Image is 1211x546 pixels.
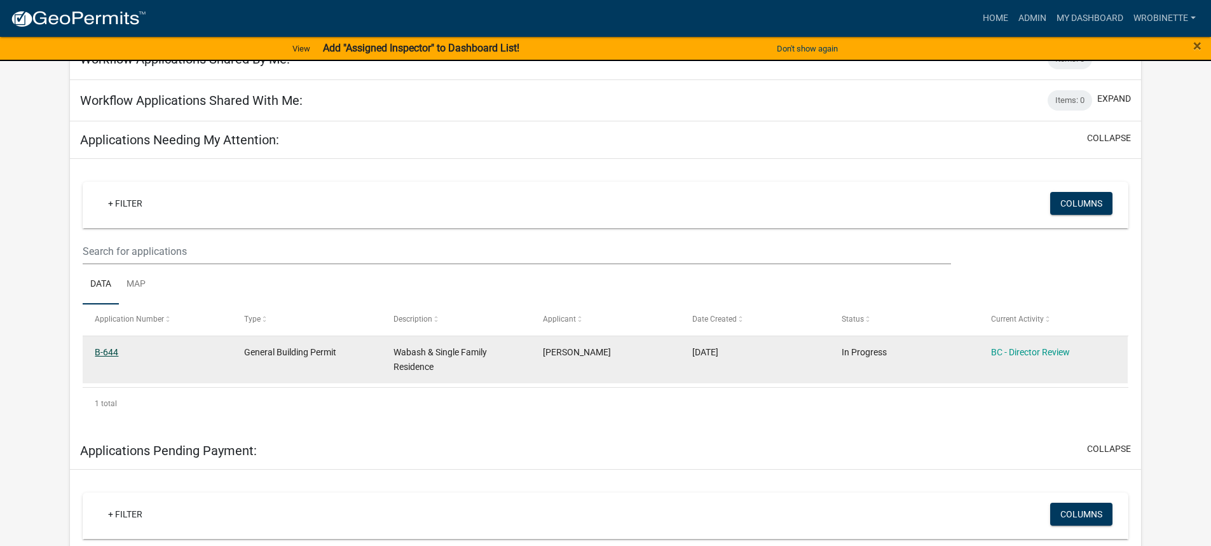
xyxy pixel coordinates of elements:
span: Type [244,315,261,324]
span: General Building Permit [244,347,336,357]
button: Columns [1050,192,1112,215]
datatable-header-cell: Date Created [680,304,830,335]
a: B-644 [95,347,118,357]
a: wrobinette [1128,6,1201,31]
button: Don't show again [772,38,843,59]
div: collapse [70,159,1141,432]
datatable-header-cell: Type [232,304,381,335]
span: Jessica Ritchie [543,347,611,357]
datatable-header-cell: Current Activity [978,304,1128,335]
strong: Add "Assigned Inspector" to Dashboard List! [323,42,519,54]
div: 1 total [83,388,1128,420]
a: Map [119,264,153,305]
span: Date Created [692,315,737,324]
button: Close [1193,38,1201,53]
span: Status [842,315,864,324]
a: Home [978,6,1013,31]
div: Items: 0 [1048,90,1092,111]
span: In Progress [842,347,887,357]
span: 08/12/2025 [692,347,718,357]
span: Description [393,315,432,324]
datatable-header-cell: Application Number [83,304,232,335]
span: Application Number [95,315,164,324]
datatable-header-cell: Status [829,304,978,335]
datatable-header-cell: Applicant [531,304,680,335]
button: expand [1097,92,1131,106]
a: View [287,38,315,59]
a: My Dashboard [1051,6,1128,31]
button: collapse [1087,442,1131,456]
a: + Filter [98,192,153,215]
h5: Workflow Applications Shared With Me: [80,93,303,108]
input: Search for applications [83,238,950,264]
a: Admin [1013,6,1051,31]
span: Wabash & Single Family Residence [393,347,487,372]
button: collapse [1087,132,1131,145]
span: Current Activity [991,315,1044,324]
span: Applicant [543,315,576,324]
h5: Applications Needing My Attention: [80,132,279,147]
a: + Filter [98,503,153,526]
a: Data [83,264,119,305]
datatable-header-cell: Description [381,304,531,335]
button: Columns [1050,503,1112,526]
a: BC - Director Review [991,347,1070,357]
span: × [1193,37,1201,55]
h5: Applications Pending Payment: [80,443,257,458]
